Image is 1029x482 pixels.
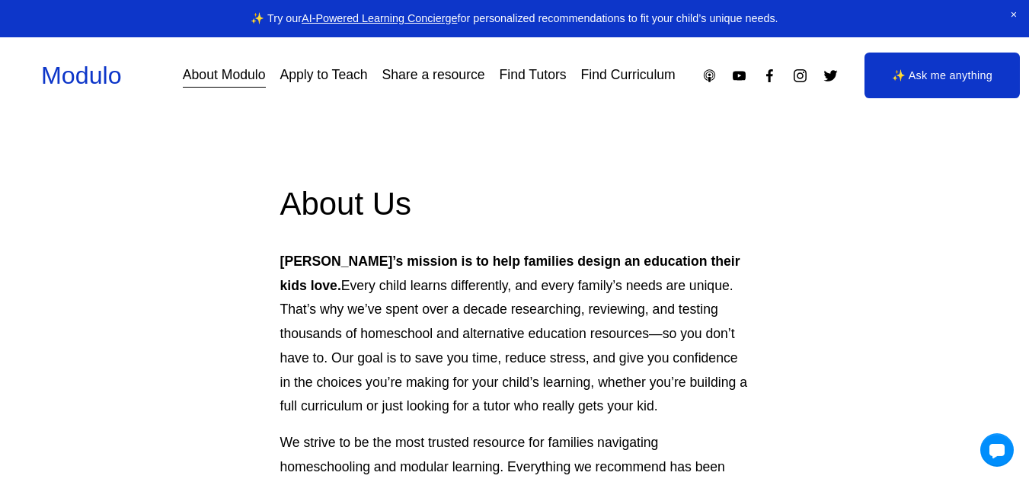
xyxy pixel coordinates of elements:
[731,68,747,84] a: YouTube
[382,62,485,89] a: Share a resource
[823,68,839,84] a: Twitter
[762,68,778,84] a: Facebook
[280,250,749,419] p: Every child learns differently, and every family’s needs are unique. That’s why we’ve spent over ...
[500,62,567,89] a: Find Tutors
[280,62,367,89] a: Apply to Teach
[280,254,744,293] strong: [PERSON_NAME]’s mission is to help families design an education their kids love.
[792,68,808,84] a: Instagram
[581,62,676,89] a: Find Curriculum
[864,53,1020,98] a: ✨ Ask me anything
[183,62,266,89] a: About Modulo
[701,68,717,84] a: Apple Podcasts
[41,62,122,89] a: Modulo
[302,12,457,24] a: AI-Powered Learning Concierge
[280,184,749,225] h2: About Us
